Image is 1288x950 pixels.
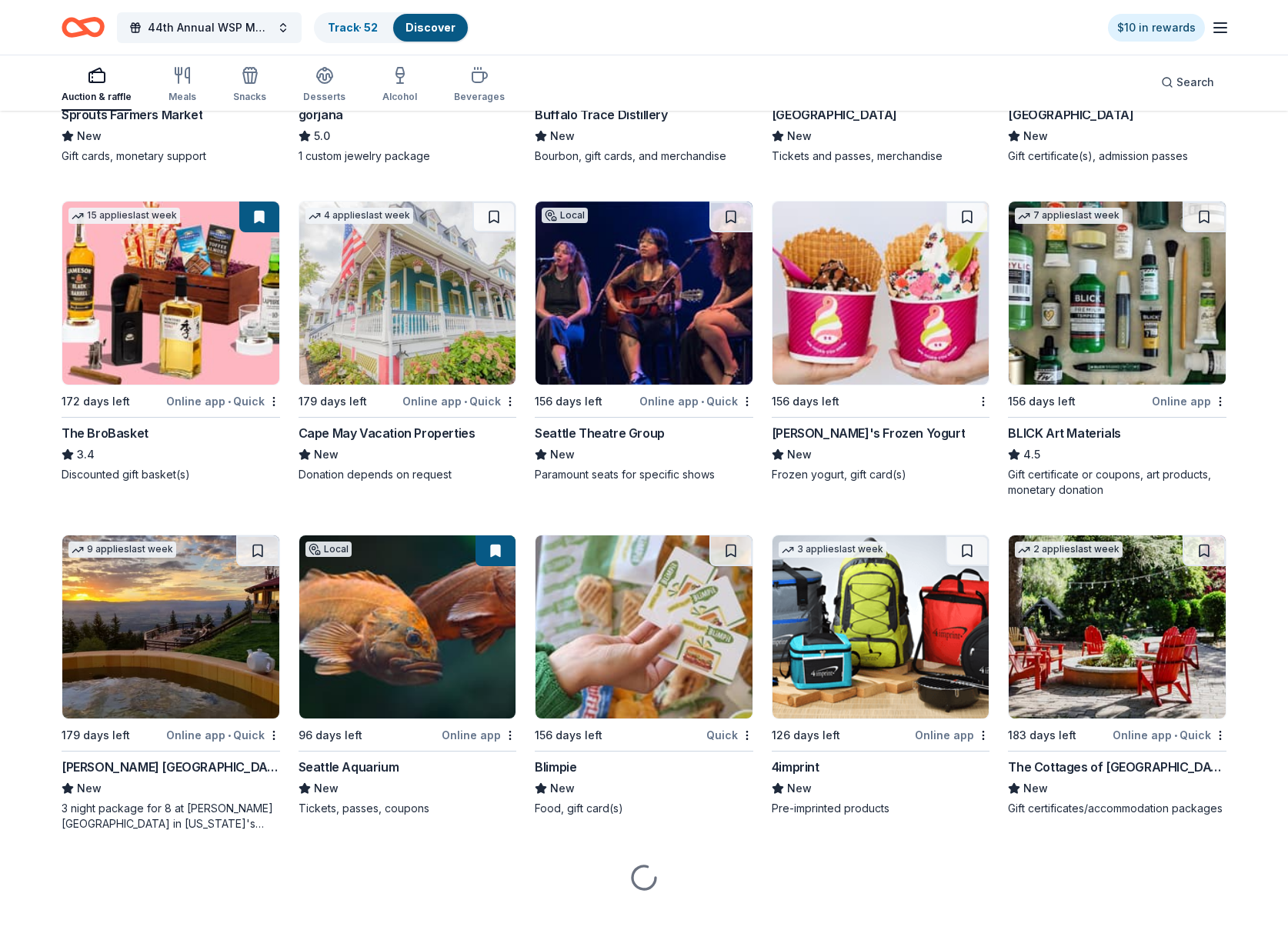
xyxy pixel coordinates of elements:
div: The Cottages of [GEOGRAPHIC_DATA] [1008,758,1226,776]
div: 1 custom jewelry package [299,148,517,164]
img: Image for BLICK Art Materials [1009,202,1226,385]
div: Blimpie [535,758,576,776]
div: 7 applies last week [1015,208,1123,224]
div: Frozen yogurt, gift card(s) [772,467,990,482]
div: Local [305,542,352,557]
a: Image for Downing Mountain Lodge and Retreat9 applieslast week179 days leftOnline app•Quick[PERSO... [62,535,280,832]
div: Online app [915,725,989,745]
span: New [314,445,339,464]
span: 3.4 [77,445,95,464]
span: New [787,445,812,464]
a: Image for Blimpie156 days leftQuickBlimpieNewFood, gift card(s) [535,535,753,816]
div: Quick [706,725,753,745]
div: Beverages [454,91,505,103]
a: Image for BLICK Art Materials7 applieslast week156 days leftOnline appBLICK Art Materials4.5Gift ... [1008,201,1226,498]
a: Discover [405,21,455,34]
span: New [550,779,575,798]
div: 15 applies last week [68,208,180,224]
button: Beverages [454,60,505,111]
img: Image for The Cottages of Napa Valley [1009,535,1226,718]
span: 44th Annual WSP Memorial Foundation Dinner & Auction [148,18,271,37]
div: 126 days left [772,726,840,745]
div: Seattle Aquarium [299,758,399,776]
span: 5.0 [314,127,330,145]
div: 3 applies last week [779,542,886,558]
div: [PERSON_NAME]'s Frozen Yogurt [772,424,965,442]
a: Image for 4imprint3 applieslast week126 days leftOnline app4imprintNewPre-imprinted products [772,535,990,816]
span: New [787,127,812,145]
span: New [550,445,575,464]
div: Tickets and passes, merchandise [772,148,990,164]
button: 44th Annual WSP Memorial Foundation Dinner & Auction [117,12,302,43]
div: Seattle Theatre Group [535,424,665,442]
button: Search [1149,67,1226,98]
div: Auction & raffle [62,91,132,103]
span: New [77,127,102,145]
img: Image for Seattle Theatre Group [536,202,752,385]
div: Online app Quick [639,392,753,411]
button: Track· 52Discover [314,12,469,43]
div: Online app Quick [166,392,280,411]
a: Home [62,9,105,45]
span: 4.5 [1023,445,1040,464]
div: 9 applies last week [68,542,176,558]
span: New [1023,127,1048,145]
button: Alcohol [382,60,417,111]
span: New [77,779,102,798]
div: Online app Quick [402,392,516,411]
div: [GEOGRAPHIC_DATA] [1008,105,1133,124]
button: Snacks [233,60,266,111]
a: Image for Cape May Vacation Properties4 applieslast week179 days leftOnline app•QuickCape May Vac... [299,201,517,482]
div: Discounted gift basket(s) [62,467,280,482]
div: 96 days left [299,726,362,745]
span: • [228,395,231,408]
div: Local [542,208,588,223]
span: New [550,127,575,145]
div: Alcohol [382,91,417,103]
a: Track· 52 [328,21,378,34]
button: Desserts [303,60,345,111]
span: • [464,395,467,408]
div: 4imprint [772,758,819,776]
div: Pre-imprinted products [772,801,990,816]
div: Donation depends on request [299,467,517,482]
img: Image for 4imprint [772,535,989,718]
div: Sprouts Farmers Market [62,105,202,124]
img: Image for Blimpie [536,535,752,718]
span: New [787,779,812,798]
img: Image for The BroBasket [62,202,279,385]
div: Online app Quick [1113,725,1226,745]
div: 2 applies last week [1015,542,1123,558]
span: New [1023,779,1048,798]
div: Gift cards, monetary support [62,148,280,164]
img: Image for Menchie's Frozen Yogurt [772,202,989,385]
button: Meals [169,60,196,111]
div: 156 days left [772,392,839,411]
a: Image for The BroBasket15 applieslast week172 days leftOnline app•QuickThe BroBasket3.4Discounted... [62,201,280,482]
a: $10 in rewards [1108,14,1205,42]
div: Food, gift card(s) [535,801,753,816]
img: Image for Cape May Vacation Properties [299,202,516,385]
span: • [1174,729,1177,742]
a: Image for Menchie's Frozen Yogurt156 days left[PERSON_NAME]'s Frozen YogurtNewFrozen yogurt, gift... [772,201,990,482]
div: 183 days left [1008,726,1076,745]
div: Gift certificate(s), admission passes [1008,148,1226,164]
div: Online app [1152,392,1226,411]
span: • [228,729,231,742]
div: 156 days left [1008,392,1076,411]
span: Search [1176,73,1214,92]
div: 156 days left [535,726,602,745]
div: [GEOGRAPHIC_DATA] [772,105,897,124]
div: BLICK Art Materials [1008,424,1120,442]
span: • [701,395,704,408]
div: Desserts [303,91,345,103]
div: Gift certificates/accommodation packages [1008,801,1226,816]
div: Paramount seats for specific shows [535,467,753,482]
div: [PERSON_NAME] [GEOGRAPHIC_DATA] and Retreat [62,758,280,776]
div: 179 days left [299,392,367,411]
a: Image for The Cottages of Napa Valley2 applieslast week183 days leftOnline app•QuickThe Cottages ... [1008,535,1226,816]
a: Image for Seattle Theatre GroupLocal156 days leftOnline app•QuickSeattle Theatre GroupNewParamoun... [535,201,753,482]
div: Meals [169,91,196,103]
div: Online app [442,725,516,745]
div: Online app Quick [166,725,280,745]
